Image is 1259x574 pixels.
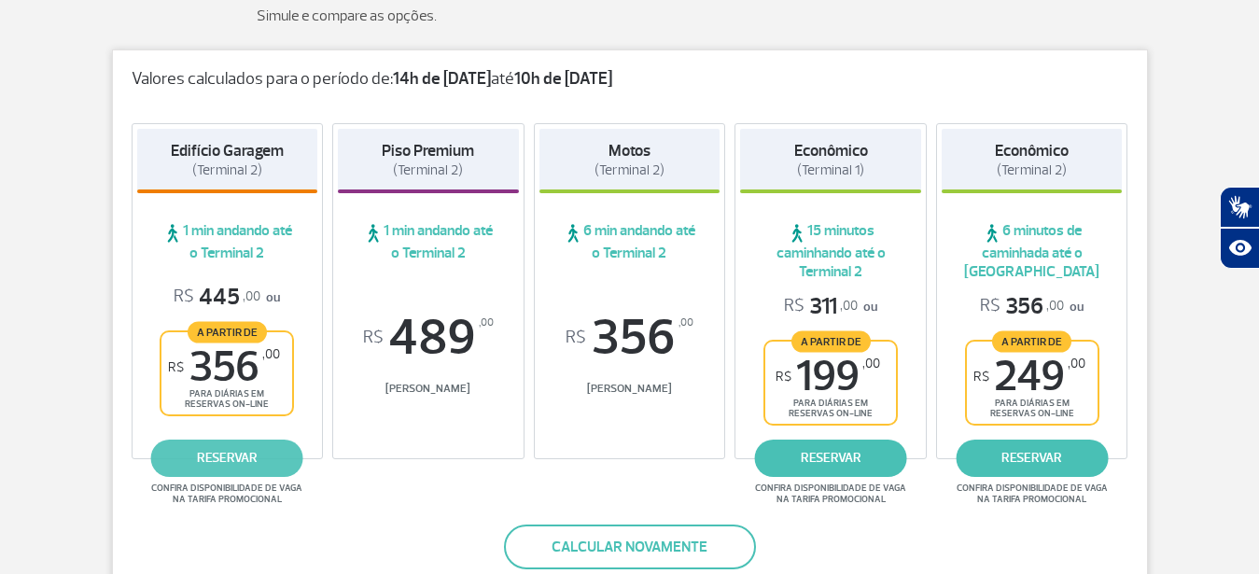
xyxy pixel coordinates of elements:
span: A partir de [188,321,267,343]
p: Simule e compare as opções. [257,5,1003,27]
sup: ,00 [1068,356,1085,371]
span: para diárias em reservas on-line [781,398,880,419]
span: (Terminal 2) [393,161,463,179]
span: (Terminal 1) [797,161,864,179]
div: Plugin de acessibilidade da Hand Talk. [1220,187,1259,269]
strong: Piso Premium [382,141,474,161]
span: 445 [174,283,260,312]
sup: R$ [168,359,184,375]
button: Abrir recursos assistivos. [1220,228,1259,269]
span: 356 [980,292,1064,321]
span: para diárias em reservas on-line [983,398,1082,419]
strong: Econômico [995,141,1069,161]
sup: R$ [566,328,586,348]
sup: R$ [776,369,791,385]
span: 6 minutos de caminhada até o [GEOGRAPHIC_DATA] [942,221,1123,281]
span: 15 minutos caminhando até o Terminal 2 [740,221,921,281]
span: 249 [973,356,1085,398]
span: 311 [784,292,858,321]
p: ou [174,283,280,312]
p: ou [980,292,1084,321]
p: Valores calculados para o período de: até [132,69,1128,90]
span: para diárias em reservas on-line [177,388,276,410]
span: [PERSON_NAME] [539,382,720,396]
a: reservar [151,440,303,477]
span: 1 min andando até o Terminal 2 [338,221,519,262]
strong: Motos [609,141,650,161]
sup: ,00 [479,313,494,333]
span: [PERSON_NAME] [338,382,519,396]
span: (Terminal 2) [595,161,664,179]
span: 489 [338,313,519,363]
span: (Terminal 2) [997,161,1067,179]
span: 356 [539,313,720,363]
span: (Terminal 2) [192,161,262,179]
span: Confira disponibilidade de vaga na tarifa promocional [752,483,909,505]
sup: R$ [973,369,989,385]
span: 199 [776,356,880,398]
strong: Edifício Garagem [171,141,284,161]
span: 356 [168,346,280,388]
strong: 14h de [DATE] [393,68,491,90]
span: 1 min andando até o Terminal 2 [137,221,318,262]
strong: Econômico [794,141,868,161]
span: A partir de [992,330,1071,352]
span: A partir de [791,330,871,352]
sup: ,00 [678,313,693,333]
span: Confira disponibilidade de vaga na tarifa promocional [148,483,305,505]
button: Calcular novamente [504,525,756,569]
a: reservar [755,440,907,477]
sup: ,00 [862,356,880,371]
button: Abrir tradutor de língua de sinais. [1220,187,1259,228]
span: Confira disponibilidade de vaga na tarifa promocional [954,483,1111,505]
sup: ,00 [262,346,280,362]
span: 6 min andando até o Terminal 2 [539,221,720,262]
strong: 10h de [DATE] [514,68,612,90]
sup: R$ [363,328,384,348]
p: ou [784,292,877,321]
a: reservar [956,440,1108,477]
